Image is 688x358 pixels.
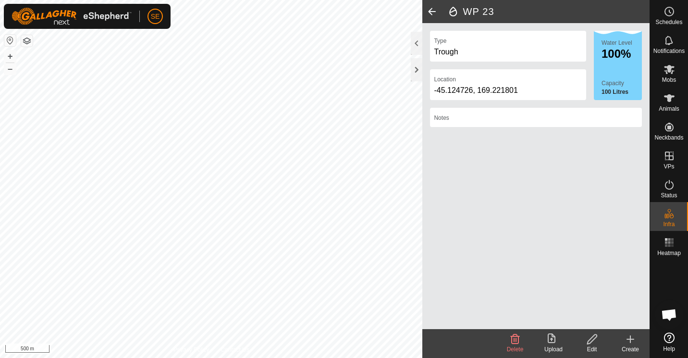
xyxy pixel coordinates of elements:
[654,135,683,141] span: Neckbands
[602,79,642,88] label: Capacity
[4,51,16,62] button: +
[663,346,675,352] span: Help
[221,345,249,354] a: Contact Us
[655,19,682,25] span: Schedules
[663,164,674,169] span: VPs
[173,345,209,354] a: Privacy Policy
[602,88,642,96] label: 100 Litres
[662,77,676,83] span: Mobs
[434,46,582,58] div: Trough
[657,250,681,256] span: Heatmap
[653,48,685,54] span: Notifications
[602,48,642,60] div: 100%
[661,192,677,198] span: Status
[434,37,446,45] label: Type
[21,35,33,47] button: Map Layers
[12,8,132,25] img: Gallagher Logo
[659,106,679,112] span: Animals
[663,221,675,227] span: Infra
[611,345,650,354] div: Create
[4,63,16,75] button: –
[4,35,16,46] button: Reset Map
[534,345,573,354] div: Upload
[447,6,650,17] h2: WP 23
[434,75,455,84] label: Location
[434,114,449,122] label: Notes
[655,300,684,329] div: Open chat
[573,345,611,354] div: Edit
[507,346,524,353] span: Delete
[434,85,582,96] div: -45.124726, 169.221801
[650,329,688,356] a: Help
[602,39,632,46] label: Water Level
[151,12,160,22] span: SE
